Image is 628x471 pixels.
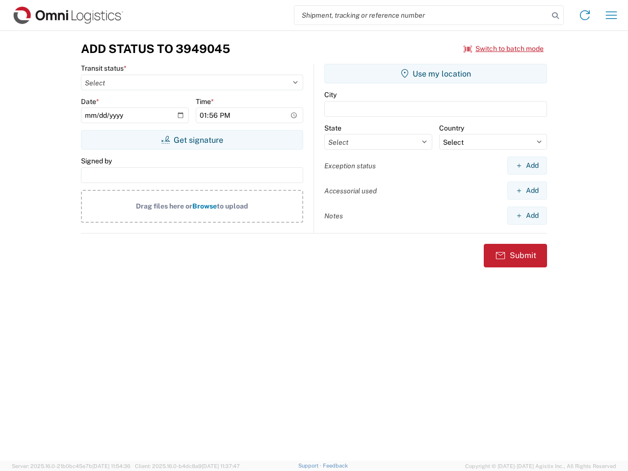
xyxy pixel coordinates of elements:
[484,244,547,267] button: Submit
[324,124,341,132] label: State
[81,130,303,150] button: Get signature
[81,157,112,165] label: Signed by
[81,42,230,56] h3: Add Status to 3949045
[324,90,337,99] label: City
[135,463,240,469] span: Client: 2025.16.0-b4dc8a9
[196,97,214,106] label: Time
[92,463,131,469] span: [DATE] 11:54:36
[464,41,544,57] button: Switch to batch mode
[324,64,547,83] button: Use my location
[294,6,549,25] input: Shipment, tracking or reference number
[507,157,547,175] button: Add
[202,463,240,469] span: [DATE] 11:37:47
[507,182,547,200] button: Add
[12,463,131,469] span: Server: 2025.16.0-21b0bc45e7b
[136,202,192,210] span: Drag files here or
[324,211,343,220] label: Notes
[439,124,464,132] label: Country
[81,64,127,73] label: Transit status
[298,463,323,469] a: Support
[192,202,217,210] span: Browse
[465,462,616,471] span: Copyright © [DATE]-[DATE] Agistix Inc., All Rights Reserved
[323,463,348,469] a: Feedback
[324,186,377,195] label: Accessorial used
[81,97,99,106] label: Date
[507,207,547,225] button: Add
[324,161,376,170] label: Exception status
[217,202,248,210] span: to upload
